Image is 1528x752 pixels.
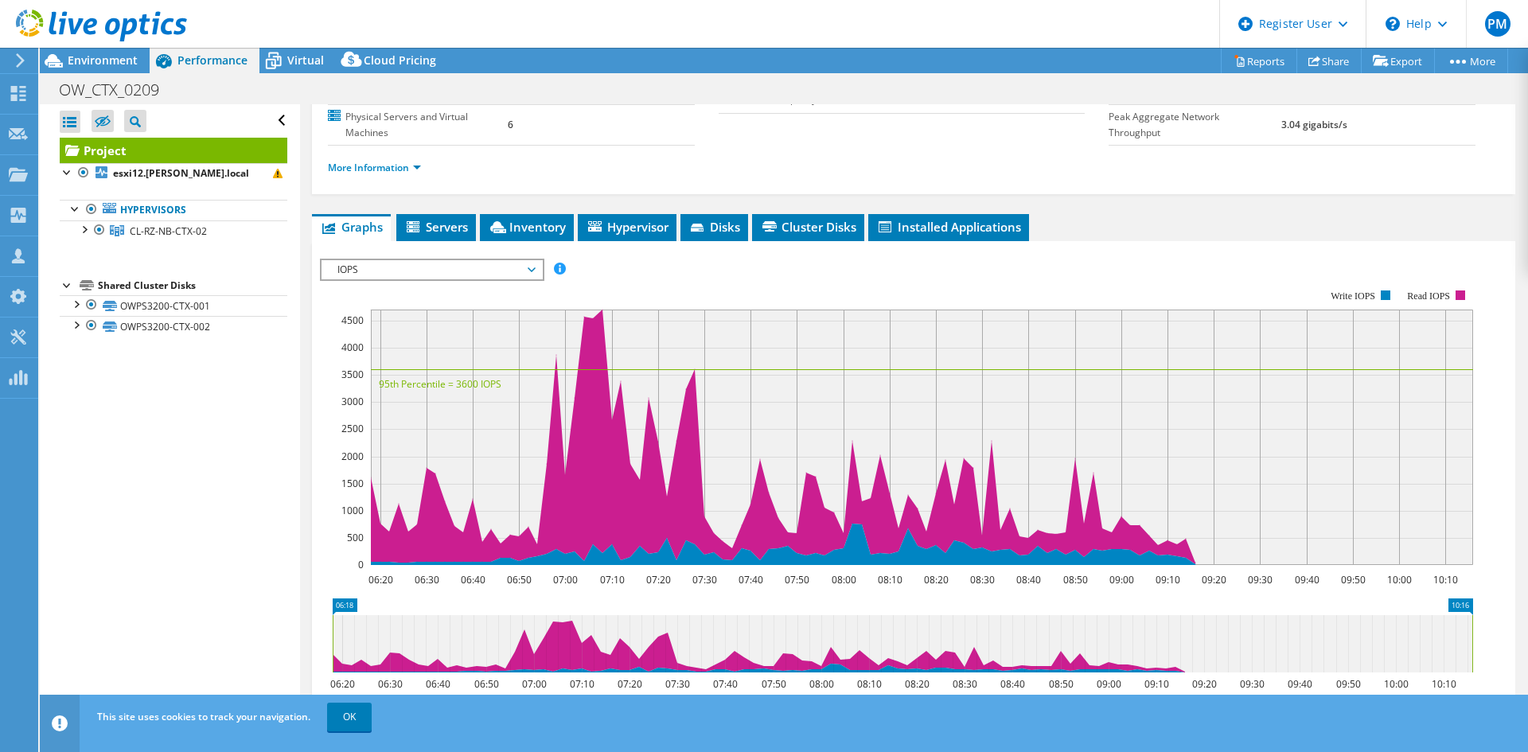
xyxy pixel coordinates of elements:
a: Hypervisors [60,200,287,220]
text: 08:50 [1063,573,1088,586]
span: IOPS [329,260,534,279]
span: Inventory [488,219,566,235]
text: 07:40 [713,677,738,691]
span: Disks [688,219,740,235]
text: 4000 [341,341,364,354]
span: CL-RZ-NB-CTX-02 [130,224,207,238]
b: 3.04 gigabits/s [1281,118,1347,131]
text: 06:30 [378,677,403,691]
text: 07:00 [553,573,578,586]
span: Environment [68,53,138,68]
span: Installed Applications [876,219,1021,235]
label: Peak Aggregate Network Throughput [1109,109,1280,141]
text: 09:20 [1202,573,1226,586]
text: 07:10 [570,677,594,691]
text: 10:00 [1387,573,1412,586]
text: 08:20 [905,677,930,691]
text: 09:40 [1288,677,1312,691]
a: Reports [1221,49,1297,73]
text: 08:10 [857,677,882,691]
text: 08:50 [1049,677,1074,691]
label: Physical Servers and Virtual Machines [328,109,508,141]
text: 09:40 [1295,573,1319,586]
a: CL-RZ-NB-CTX-02 [60,220,287,241]
text: 06:20 [368,573,393,586]
span: Virtual [287,53,324,68]
text: 08:00 [832,573,856,586]
text: 09:30 [1248,573,1273,586]
b: esxi12.[PERSON_NAME].local [113,166,249,180]
span: PM [1485,11,1510,37]
a: Share [1296,49,1362,73]
a: OK [327,703,372,731]
text: 06:40 [426,677,450,691]
text: 09:00 [1097,677,1121,691]
text: 07:20 [646,573,671,586]
text: 07:40 [739,573,763,586]
text: 1500 [341,477,364,490]
text: 10:10 [1433,573,1458,586]
text: 2500 [341,422,364,435]
text: 08:30 [970,573,995,586]
text: 07:30 [665,677,690,691]
text: 09:20 [1192,677,1217,691]
text: 2000 [341,450,364,463]
text: 08:10 [878,573,902,586]
text: 10:00 [1384,677,1409,691]
h1: OW_CTX_0209 [52,81,184,99]
b: 10.04 TiB [990,92,1031,106]
text: 3000 [341,395,364,408]
text: 09:00 [1109,573,1134,586]
text: 07:50 [762,677,786,691]
text: 08:00 [809,677,834,691]
text: 08:20 [924,573,949,586]
text: 09:50 [1341,573,1366,586]
a: esxi12.[PERSON_NAME].local [60,163,287,184]
span: Performance [177,53,248,68]
text: 06:40 [461,573,485,586]
text: 95th Percentile = 3600 IOPS [379,377,501,391]
text: 07:20 [618,677,642,691]
text: Write IOPS [1331,290,1375,302]
text: 09:10 [1144,677,1169,691]
text: 06:50 [507,573,532,586]
text: 1000 [341,504,364,517]
text: 06:20 [330,677,355,691]
text: 08:30 [953,677,977,691]
a: OWPS3200-CTX-001 [60,295,287,316]
text: 10:10 [1432,677,1456,691]
text: 08:40 [1000,677,1025,691]
text: 3500 [341,368,364,381]
text: 06:50 [474,677,499,691]
span: Servers [404,219,468,235]
text: Read IOPS [1408,290,1451,302]
a: OWPS3200-CTX-002 [60,316,287,337]
text: 07:00 [522,677,547,691]
div: Shared Cluster Disks [98,276,287,295]
text: 0 [358,558,364,571]
span: Graphs [320,219,383,235]
a: More Information [328,161,421,174]
text: 09:30 [1240,677,1265,691]
span: Hypervisor [586,219,668,235]
span: This site uses cookies to track your navigation. [97,710,310,723]
text: 4500 [341,314,364,327]
span: Cluster Disks [760,219,856,235]
b: 6 [508,118,513,131]
text: 08:40 [1016,573,1041,586]
a: Project [60,138,287,163]
text: 500 [347,531,364,544]
a: More [1434,49,1508,73]
text: 07:50 [785,573,809,586]
span: Cloud Pricing [364,53,436,68]
text: 09:10 [1156,573,1180,586]
text: 06:30 [415,573,439,586]
text: 07:10 [600,573,625,586]
text: 07:30 [692,573,717,586]
a: Export [1361,49,1435,73]
text: 09:50 [1336,677,1361,691]
svg: \n [1386,17,1400,31]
